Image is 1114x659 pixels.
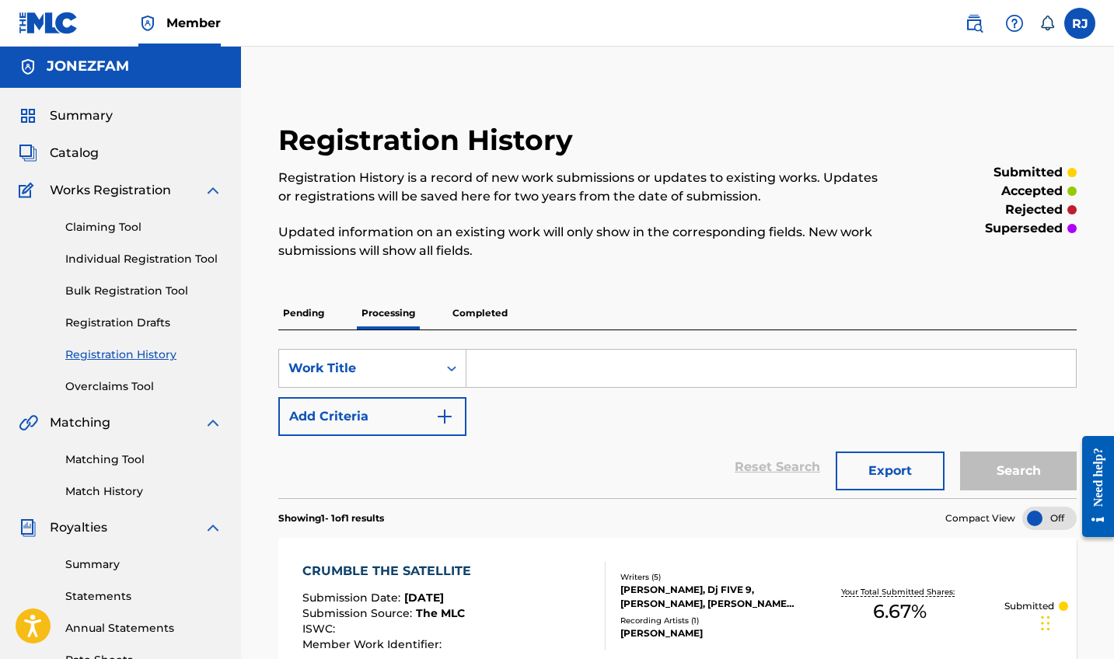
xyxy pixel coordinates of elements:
[448,297,512,329] p: Completed
[19,413,38,432] img: Matching
[65,483,222,500] a: Match History
[873,598,927,626] span: 6.67 %
[65,283,222,299] a: Bulk Registration Tool
[994,163,1063,182] p: submitted
[1064,8,1095,39] div: User Menu
[302,562,479,581] div: CRUMBLE THE SATELLITE
[302,637,445,651] span: Member Work Identifier :
[1039,16,1055,31] div: Notifications
[65,620,222,636] a: Annual Statements
[357,297,420,329] p: Processing
[65,452,222,468] a: Matching Tool
[65,347,222,363] a: Registration History
[965,14,983,33] img: search
[204,413,222,432] img: expand
[278,397,466,436] button: Add Criteria
[999,8,1030,39] div: Help
[278,511,384,525] p: Showing 1 - 1 of 1 results
[19,106,37,125] img: Summary
[278,169,893,206] p: Registration History is a record of new work submissions or updates to existing works. Updates or...
[50,144,99,162] span: Catalog
[65,378,222,395] a: Overclaims Tool
[65,219,222,235] a: Claiming Tool
[19,58,37,76] img: Accounts
[50,181,171,200] span: Works Registration
[1004,599,1054,613] p: Submitted
[65,251,222,267] a: Individual Registration Tool
[620,583,795,611] div: [PERSON_NAME], Dj FIVE 9, [PERSON_NAME], [PERSON_NAME] CHIC MAGNET
[620,571,795,583] div: Writers ( 5 )
[1001,182,1063,200] p: accepted
[1041,600,1050,647] div: Drag
[959,8,990,39] a: Public Search
[47,58,129,75] h5: JONEZFAM
[1005,14,1024,33] img: help
[302,622,339,636] span: ISWC :
[50,413,110,432] span: Matching
[19,518,37,537] img: Royalties
[65,588,222,605] a: Statements
[278,349,1077,498] form: Search Form
[278,123,581,158] h2: Registration History
[19,144,37,162] img: Catalog
[836,452,945,490] button: Export
[620,626,795,640] div: [PERSON_NAME]
[19,12,79,34] img: MLC Logo
[302,591,404,605] span: Submission Date :
[841,586,959,598] p: Your Total Submitted Shares:
[404,591,444,605] span: [DATE]
[1005,200,1063,219] p: rejected
[945,511,1015,525] span: Compact View
[985,219,1063,238] p: superseded
[19,181,39,200] img: Works Registration
[65,315,222,331] a: Registration Drafts
[1036,584,1114,659] iframe: Chat Widget
[50,518,107,537] span: Royalties
[204,518,222,537] img: expand
[19,144,99,162] a: CatalogCatalog
[416,606,465,620] span: The MLC
[19,106,113,125] a: SummarySummary
[166,14,221,32] span: Member
[435,407,454,426] img: 9d2ae6d4665cec9f34b9.svg
[204,181,222,200] img: expand
[65,556,222,573] a: Summary
[138,14,157,33] img: Top Rightsholder
[302,606,416,620] span: Submission Source :
[620,615,795,626] div: Recording Artists ( 1 )
[278,297,329,329] p: Pending
[50,106,113,125] span: Summary
[288,359,428,378] div: Work Title
[278,223,893,260] p: Updated information on an existing work will only show in the corresponding fields. New work subm...
[1070,420,1114,553] iframe: Resource Center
